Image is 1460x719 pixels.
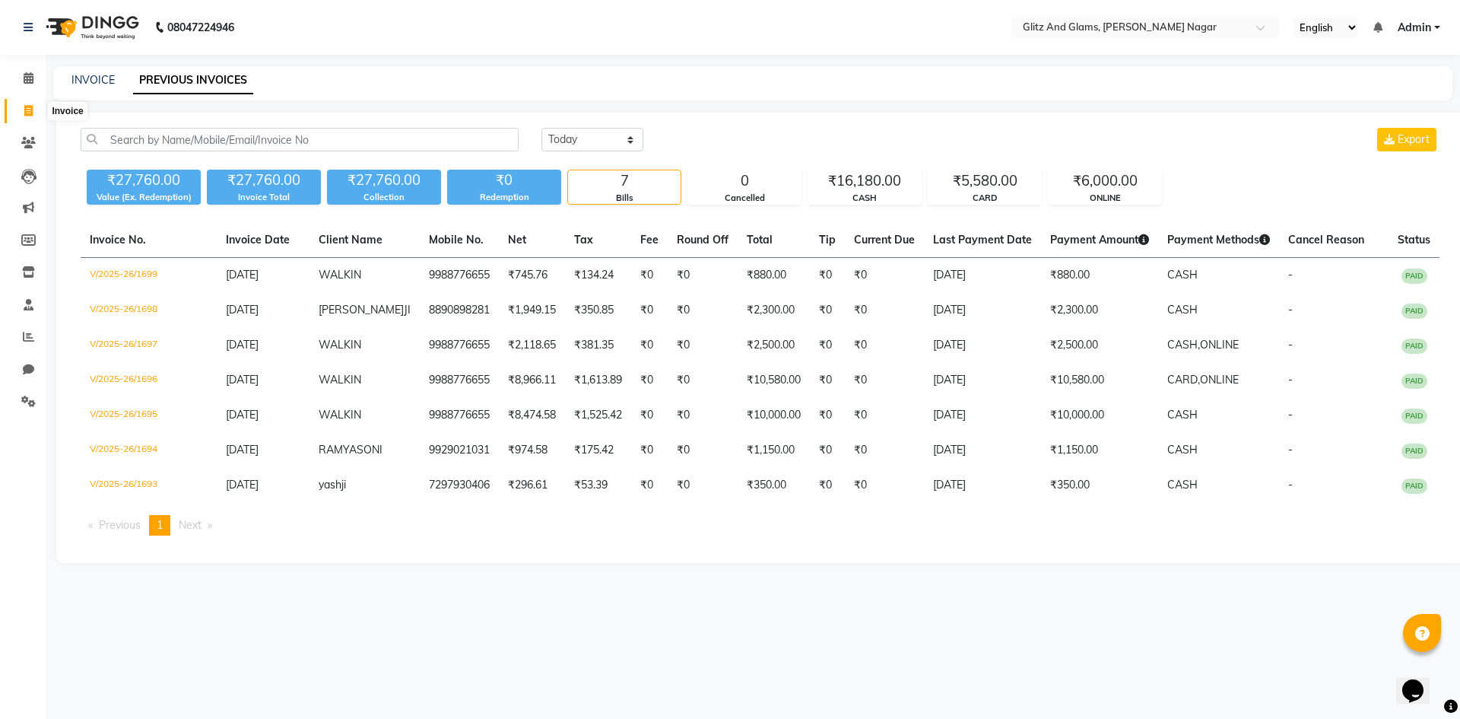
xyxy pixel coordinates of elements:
span: [DATE] [226,443,259,457]
td: ₹10,000.00 [738,398,810,433]
div: ₹6,000.00 [1049,170,1161,192]
span: - [1288,443,1293,457]
td: ₹10,000.00 [1041,398,1158,433]
td: ₹0 [668,328,738,363]
td: ₹0 [810,258,845,294]
span: [PERSON_NAME] [319,303,404,317]
span: CASH, [1167,338,1200,352]
td: ₹8,474.58 [499,398,565,433]
span: Tax [574,233,593,247]
span: yash [319,478,341,492]
img: logo [39,6,143,49]
td: 7297930406 [420,468,499,503]
td: 9988776655 [420,328,499,363]
td: 9988776655 [420,398,499,433]
span: [DATE] [226,373,259,387]
span: PAID [1401,304,1427,319]
td: ₹175.42 [565,433,631,468]
td: V/2025-26/1695 [81,398,217,433]
div: CARD [928,192,1041,205]
td: ₹0 [631,363,668,398]
td: ₹53.39 [565,468,631,503]
span: PAID [1401,339,1427,354]
span: CASH [1167,303,1198,317]
iframe: chat widget [1396,658,1445,704]
td: V/2025-26/1699 [81,258,217,294]
div: Invoice Total [207,191,321,204]
input: Search by Name/Mobile/Email/Invoice No [81,128,519,151]
td: ₹0 [631,258,668,294]
span: PAID [1401,269,1427,284]
span: Admin [1398,20,1431,36]
td: ₹0 [668,258,738,294]
td: ₹0 [668,363,738,398]
span: - [1288,373,1293,387]
span: PAID [1401,479,1427,494]
span: - [1288,478,1293,492]
span: - [1288,408,1293,422]
span: SONI [357,443,382,457]
td: 8890898281 [420,293,499,328]
td: ₹0 [631,328,668,363]
div: Redemption [447,191,561,204]
div: CASH [808,192,921,205]
td: ₹0 [668,398,738,433]
td: ₹1,150.00 [738,433,810,468]
span: WALKIN [319,373,361,387]
span: - [1288,338,1293,352]
td: ₹8,966.11 [499,363,565,398]
td: ₹10,580.00 [738,363,810,398]
span: JI [404,303,411,317]
span: PAID [1401,444,1427,459]
span: Mobile No. [429,233,484,247]
div: ₹27,760.00 [327,170,441,191]
div: Bills [568,192,681,205]
a: INVOICE [71,73,115,87]
span: Invoice Date [226,233,290,247]
td: ₹0 [845,258,924,294]
span: CASH [1167,268,1198,282]
td: ₹350.00 [738,468,810,503]
span: [DATE] [226,268,259,282]
td: ₹2,500.00 [738,328,810,363]
span: Current Due [854,233,915,247]
td: ₹1,150.00 [1041,433,1158,468]
td: ₹880.00 [738,258,810,294]
span: PAID [1401,409,1427,424]
span: Last Payment Date [933,233,1032,247]
td: ₹0 [845,328,924,363]
td: ₹10,580.00 [1041,363,1158,398]
td: ₹0 [845,398,924,433]
td: ₹350.00 [1041,468,1158,503]
td: V/2025-26/1696 [81,363,217,398]
td: ₹0 [845,293,924,328]
span: CASH [1167,408,1198,422]
td: ₹0 [631,293,668,328]
td: ₹0 [810,468,845,503]
td: ₹0 [845,468,924,503]
span: [DATE] [226,478,259,492]
span: Cancel Reason [1288,233,1364,247]
span: ONLINE [1200,373,1239,387]
td: ₹0 [845,363,924,398]
td: ₹0 [810,398,845,433]
div: Collection [327,191,441,204]
td: ₹1,949.15 [499,293,565,328]
td: ₹0 [810,363,845,398]
div: ₹16,180.00 [808,170,921,192]
span: CASH [1167,443,1198,457]
td: ₹1,613.89 [565,363,631,398]
span: ONLINE [1200,338,1239,352]
span: 1 [157,518,163,532]
td: ₹0 [631,398,668,433]
td: ₹381.35 [565,328,631,363]
span: Status [1398,233,1430,247]
td: V/2025-26/1698 [81,293,217,328]
td: ₹2,118.65 [499,328,565,363]
span: WALKIN [319,268,361,282]
span: [DATE] [226,303,259,317]
td: [DATE] [924,258,1041,294]
td: ₹0 [810,433,845,468]
span: Next [179,518,202,532]
nav: Pagination [81,515,1439,536]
